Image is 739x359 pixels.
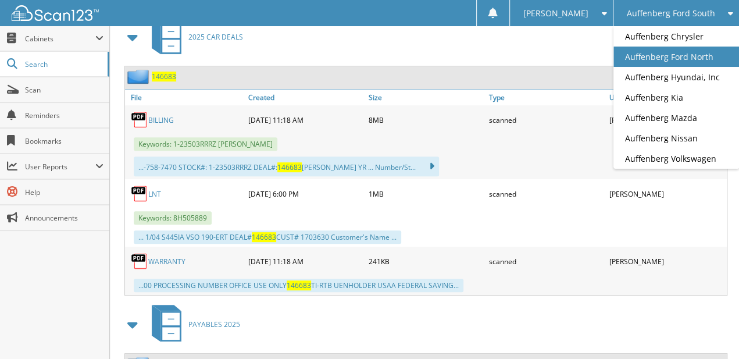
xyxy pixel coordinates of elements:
[125,90,245,105] a: File
[486,182,606,205] div: scanned
[606,108,727,131] div: [PERSON_NAME]
[681,303,739,359] iframe: Chat Widget
[12,5,99,21] img: scan123-logo-white.svg
[134,279,463,292] div: ...00 PROCESSING NUMBER OFFICE USE ONLY TI-RTB UENHOLDER USAA FEDERAL SAVING...
[148,189,161,199] a: LNT
[277,162,302,172] span: 146683
[486,250,606,273] div: scanned
[626,10,715,17] span: Auffenberg Ford South
[613,26,739,47] a: Auffenberg Chrysler
[366,90,486,105] a: Size
[131,111,148,129] img: PDF.png
[25,111,103,120] span: Reminders
[25,85,103,95] span: Scan
[145,14,243,60] a: 2025 CAR DEALS
[134,137,277,151] span: Keywords: 1-23503RRRZ [PERSON_NAME]
[25,162,95,172] span: User Reports
[606,90,727,105] a: User
[366,108,486,131] div: 8MB
[245,182,366,205] div: [DATE] 6:00 PM
[613,128,739,148] a: Auffenberg Nissan
[134,157,439,176] div: ...-758-7470 STOCK#: 1-23503RRRZ DEAL#: [PERSON_NAME] YR ... Number/St...
[188,32,243,42] span: 2025 CAR DEALS
[25,34,95,44] span: Cabinets
[25,213,103,223] span: Announcements
[245,108,366,131] div: [DATE] 11:18 AM
[606,182,727,205] div: [PERSON_NAME]
[134,211,212,225] span: Keywords: 8H505889
[145,301,240,347] a: PAYABLES 2025
[134,230,401,244] div: ... 1/04 S445IA VSO 190-ERT DEAL# CUST# 1703630 Customer's Name ...
[25,59,102,69] span: Search
[25,136,103,146] span: Bookmarks
[148,257,185,266] a: WARRANTY
[25,187,103,197] span: Help
[613,148,739,169] a: Auffenberg Volkswagen
[131,253,148,270] img: PDF.png
[131,185,148,202] img: PDF.png
[245,90,366,105] a: Created
[188,319,240,329] span: PAYABLES 2025
[127,69,152,84] img: folder2.png
[613,47,739,67] a: Auffenberg Ford North
[486,108,606,131] div: scanned
[606,250,727,273] div: [PERSON_NAME]
[486,90,606,105] a: Type
[613,87,739,108] a: Auffenberg Kia
[613,67,739,87] a: Auffenberg Hyundai, Inc
[613,108,739,128] a: Auffenberg Mazda
[366,250,486,273] div: 241KB
[148,115,174,125] a: BILLING
[366,182,486,205] div: 1MB
[252,232,276,242] span: 146683
[287,280,311,290] span: 146683
[245,250,366,273] div: [DATE] 11:18 AM
[152,72,176,81] a: 146683
[523,10,588,17] span: [PERSON_NAME]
